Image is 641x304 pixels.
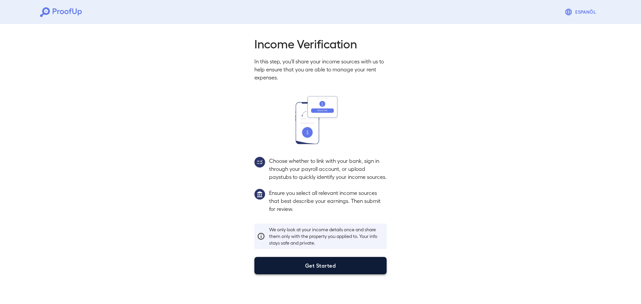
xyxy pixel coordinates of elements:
[269,189,387,213] p: Ensure you select all relevant income sources that best describe your earnings. Then submit for r...
[562,5,601,19] button: Espanõl
[269,157,387,181] p: Choose whether to link with your bank, sign in through your payroll account, or upload paystubs t...
[254,157,265,168] img: group2.svg
[254,189,265,200] img: group1.svg
[254,57,387,81] p: In this step, you'll share your income sources with us to help ensure that you are able to manage...
[295,96,346,144] img: transfer_money.svg
[254,36,387,51] h2: Income Verification
[269,226,384,246] p: We only look at your income details once and share them only with the property you applied to. Yo...
[254,257,387,274] button: Get Started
